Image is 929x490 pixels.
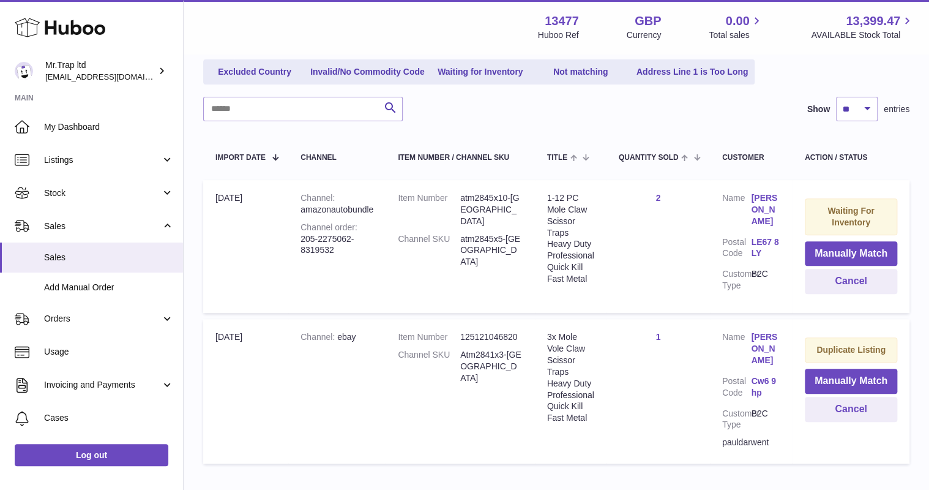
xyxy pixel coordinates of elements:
span: Quantity Sold [619,154,679,162]
strong: Channel [300,332,337,342]
a: LE67 8LY [751,236,780,260]
dt: Item Number [398,192,460,227]
button: Cancel [805,397,897,422]
dt: Customer Type [722,268,752,292]
strong: Duplicate Listing [816,345,886,355]
button: Cancel [805,269,897,294]
dt: Postal Code [722,375,752,402]
span: AVAILABLE Stock Total [811,29,914,41]
span: Usage [44,346,174,358]
span: Total sales [709,29,763,41]
a: Invalid/No Commodity Code [306,62,429,82]
a: 13,399.47 AVAILABLE Stock Total [811,13,914,41]
a: [PERSON_NAME] [751,331,780,366]
div: Currency [627,29,662,41]
dd: 125121046820 [460,331,523,343]
strong: Channel [300,193,335,203]
div: Mr.Trap ltd [45,59,155,83]
div: Channel [300,154,373,162]
a: 1 [655,332,660,342]
a: 2 [655,193,660,203]
span: [EMAIL_ADDRESS][DOMAIN_NAME] [45,72,180,81]
a: 0.00 Total sales [709,13,763,41]
div: ebay [300,331,373,343]
dt: Customer Type [722,408,752,431]
span: Orders [44,313,161,325]
a: Cw6 9hp [751,375,780,399]
span: Invoicing and Payments [44,379,161,391]
dt: Name [722,331,752,369]
a: [PERSON_NAME] [751,192,780,227]
div: amazonautobundle [300,192,373,216]
img: office@grabacz.eu [15,62,33,80]
div: pauldarwent [722,437,780,448]
dt: Channel SKU [398,233,460,268]
span: Stock [44,187,161,199]
strong: Channel order [300,222,357,232]
dt: Postal Code [722,236,752,263]
dd: B2C [751,408,780,431]
span: Add Manual Order [44,282,174,293]
span: My Dashboard [44,121,174,133]
dd: atm2845x10-[GEOGRAPHIC_DATA] [460,192,523,227]
strong: 13477 [545,13,579,29]
span: 0.00 [726,13,750,29]
span: 13,399.47 [846,13,900,29]
span: Import date [215,154,266,162]
a: Waiting for Inventory [431,62,529,82]
strong: Waiting For Inventory [827,206,874,227]
dt: Item Number [398,331,460,343]
strong: GBP [635,13,661,29]
span: entries [884,104,909,115]
span: Sales [44,252,174,263]
td: [DATE] [203,319,288,464]
div: Huboo Ref [538,29,579,41]
div: 3x Mole Vole Claw Scissor Traps Heavy Duty Professional Quick Kill Fast Metal [547,331,594,424]
dt: Name [722,192,752,230]
div: 1-12 PC Mole Claw Scissor Traps Heavy Duty Professional Quick Kill Fast Metal [547,192,594,285]
span: Listings [44,154,161,166]
button: Manually Match [805,241,897,266]
a: Not matching [532,62,630,82]
div: Customer [722,154,780,162]
div: Action / Status [805,154,897,162]
div: 205-2275062-8319532 [300,222,373,257]
dd: B2C [751,268,780,292]
span: Title [547,154,567,162]
a: Log out [15,444,168,466]
a: Address Line 1 is Too Long [632,62,753,82]
label: Show [807,104,830,115]
button: Manually Match [805,369,897,394]
div: Item Number / Channel SKU [398,154,522,162]
span: Cases [44,412,174,424]
a: Excluded Country [206,62,304,82]
td: [DATE] [203,180,288,313]
dt: Channel SKU [398,349,460,384]
dd: atm2845x5-[GEOGRAPHIC_DATA] [460,233,523,268]
dd: Atm2841x3-[GEOGRAPHIC_DATA] [460,349,523,384]
span: Sales [44,221,161,232]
